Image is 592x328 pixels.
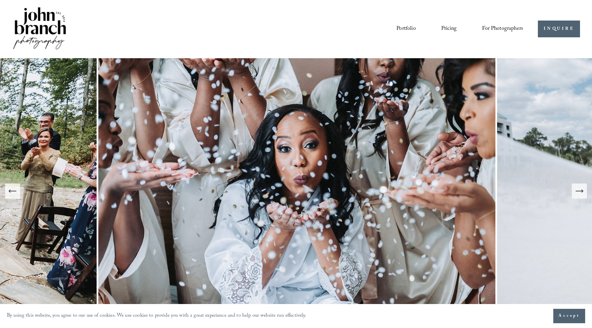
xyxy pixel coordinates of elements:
[98,58,497,324] img: The Cookery Wedding Photography
[553,309,585,323] button: Accept
[7,311,307,321] p: By using this website, you agree to our use of cookies. We use cookies to provide you with a grea...
[482,23,523,35] a: folder dropdown
[441,23,457,35] a: Pricing
[558,313,580,319] span: Accept
[5,184,20,199] button: Previous Slide
[482,24,523,34] span: For Photographers
[572,184,587,199] button: Next Slide
[12,6,67,52] img: John Branch IV Photography
[396,23,416,35] a: Portfolio
[538,21,580,37] a: INQUIRE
